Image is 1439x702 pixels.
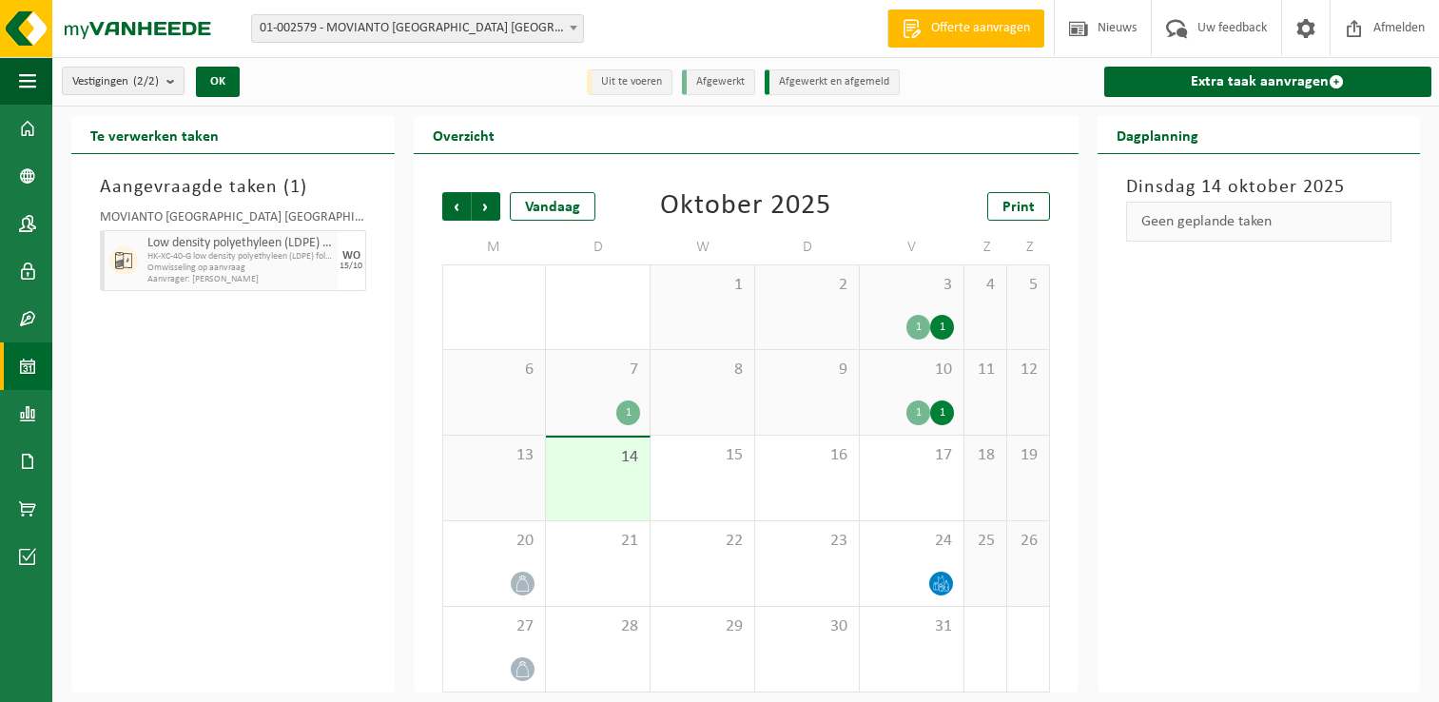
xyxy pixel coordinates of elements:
[252,15,583,42] span: 01-002579 - MOVIANTO BELGIUM NV - EREMBODEGEM
[869,445,954,466] span: 17
[926,19,1035,38] span: Offerte aanvragen
[147,251,333,263] span: HK-XC-40-G low density polyethyleen (LDPE) folie, los, natur
[930,400,954,425] div: 1
[682,69,755,95] li: Afgewerkt
[1126,202,1392,242] div: Geen geplande taken
[196,67,240,97] button: OK
[133,75,159,88] count: (2/2)
[651,230,755,264] td: W
[453,531,536,552] span: 20
[930,315,954,340] div: 1
[1126,173,1392,202] h3: Dinsdag 14 oktober 2025
[765,275,849,296] span: 2
[765,69,900,95] li: Afgewerkt en afgemeld
[453,445,536,466] span: 13
[1017,531,1040,552] span: 26
[100,173,366,202] h3: Aangevraagde taken ( )
[546,230,651,264] td: D
[147,263,333,274] span: Omwisseling op aanvraag
[342,250,360,262] div: WO
[765,445,849,466] span: 16
[472,192,500,221] span: Volgende
[964,230,1007,264] td: Z
[860,230,964,264] td: V
[147,236,333,251] span: Low density polyethyleen (LDPE) folie, los, naturel
[887,10,1044,48] a: Offerte aanvragen
[100,211,366,230] div: MOVIANTO [GEOGRAPHIC_DATA] [GEOGRAPHIC_DATA]
[765,531,849,552] span: 23
[555,616,640,637] span: 28
[1017,360,1040,380] span: 12
[510,192,595,221] div: Vandaag
[587,69,672,95] li: Uit te voeren
[290,178,301,197] span: 1
[555,531,640,552] span: 21
[660,192,831,221] div: Oktober 2025
[906,400,930,425] div: 1
[869,616,954,637] span: 31
[1017,275,1040,296] span: 5
[974,531,997,552] span: 25
[869,531,954,552] span: 24
[251,14,584,43] span: 01-002579 - MOVIANTO BELGIUM NV - EREMBODEGEM
[147,274,333,285] span: Aanvrager: [PERSON_NAME]
[453,616,536,637] span: 27
[555,447,640,468] span: 14
[1017,445,1040,466] span: 19
[555,360,640,380] span: 7
[660,275,745,296] span: 1
[906,315,930,340] div: 1
[660,531,745,552] span: 22
[1098,116,1217,153] h2: Dagplanning
[1104,67,1432,97] a: Extra taak aanvragen
[869,360,954,380] span: 10
[974,275,997,296] span: 4
[869,275,954,296] span: 3
[1007,230,1050,264] td: Z
[453,360,536,380] span: 6
[987,192,1050,221] a: Print
[660,445,745,466] span: 15
[660,616,745,637] span: 29
[340,262,362,271] div: 15/10
[442,230,547,264] td: M
[765,616,849,637] span: 30
[616,400,640,425] div: 1
[414,116,514,153] h2: Overzicht
[71,116,238,153] h2: Te verwerken taken
[72,68,159,96] span: Vestigingen
[442,192,471,221] span: Vorige
[755,230,860,264] td: D
[660,360,745,380] span: 8
[62,67,185,95] button: Vestigingen(2/2)
[765,360,849,380] span: 9
[974,445,997,466] span: 18
[974,360,997,380] span: 11
[1002,200,1035,215] span: Print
